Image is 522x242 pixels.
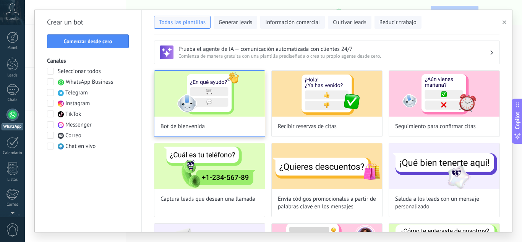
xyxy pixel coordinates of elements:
[65,89,88,97] span: Telegram
[47,16,129,28] h2: Crear un bot
[395,195,493,211] span: Saluda a los leads con un mensaje personalizado
[2,73,24,78] div: Leads
[374,16,421,29] button: Reducir trabajo
[160,123,205,130] span: Bot de bienvenida
[278,195,376,211] span: Envía códigos promocionales a partir de palabras clave en los mensajes
[159,19,206,26] span: Todas las plantillas
[395,123,476,130] span: Seguimiento para confirmar citas
[389,143,499,189] img: Saluda a los leads con un mensaje personalizado
[2,97,24,102] div: Chats
[66,78,113,86] span: WhatsApp Business
[154,71,265,117] img: Bot de bienvenida
[65,100,90,107] span: Instagram
[389,71,499,117] img: Seguimiento para confirmar citas
[265,19,320,26] span: Información comercial
[47,34,129,48] button: Comenzar desde cero
[65,121,92,129] span: Messenger
[333,19,366,26] span: Cultivar leads
[2,45,24,50] div: Panel
[178,53,490,59] span: Comienza de manera gratuita con una plantilla prediseñada o crea tu propio agente desde cero.
[58,68,101,75] span: Seleccionar todos
[47,57,129,65] h3: Canales
[65,143,96,150] span: Chat en vivo
[160,195,255,203] span: Captura leads que desean una llamada
[2,151,24,156] div: Calendario
[219,19,252,26] span: Generar leads
[278,123,337,130] span: Recibir reservas de citas
[2,177,24,182] div: Listas
[272,71,382,117] img: Recibir reservas de citas
[2,123,23,130] div: WhatsApp
[178,45,490,53] h3: Prueba el agente de IA — comunicación automatizada con clientes 24/7
[260,16,325,29] button: Información comercial
[65,110,81,118] span: TikTok
[514,112,521,129] span: Copilot
[379,19,417,26] span: Reducir trabajo
[65,132,81,140] span: Correo
[154,16,211,29] button: Todas las plantillas
[6,16,19,21] span: Cuenta
[64,39,112,44] span: Comenzar desde cero
[328,16,371,29] button: Cultivar leads
[2,202,24,207] div: Correo
[272,143,382,189] img: Envía códigos promocionales a partir de palabras clave en los mensajes
[154,143,265,189] img: Captura leads que desean una llamada
[214,16,257,29] button: Generar leads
